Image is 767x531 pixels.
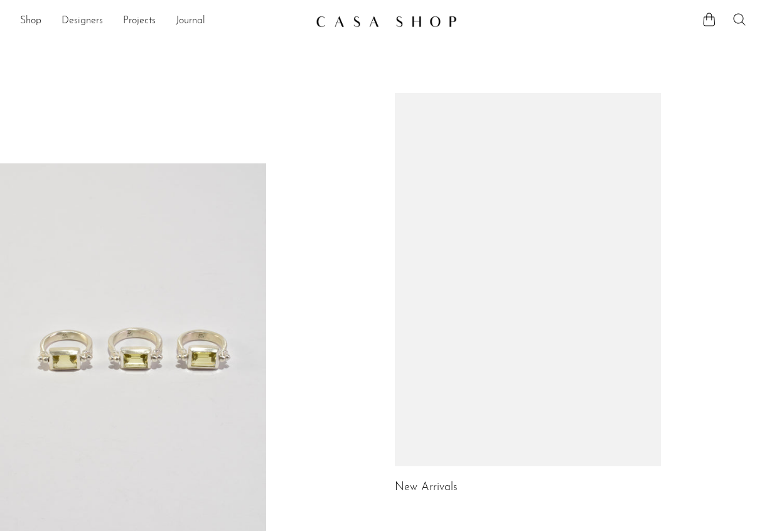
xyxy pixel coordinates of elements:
nav: Desktop navigation [20,11,306,32]
a: Journal [176,13,205,30]
a: Shop [20,13,41,30]
a: New Arrivals [395,482,458,493]
a: Projects [123,13,156,30]
ul: NEW HEADER MENU [20,11,306,32]
a: Designers [62,13,103,30]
